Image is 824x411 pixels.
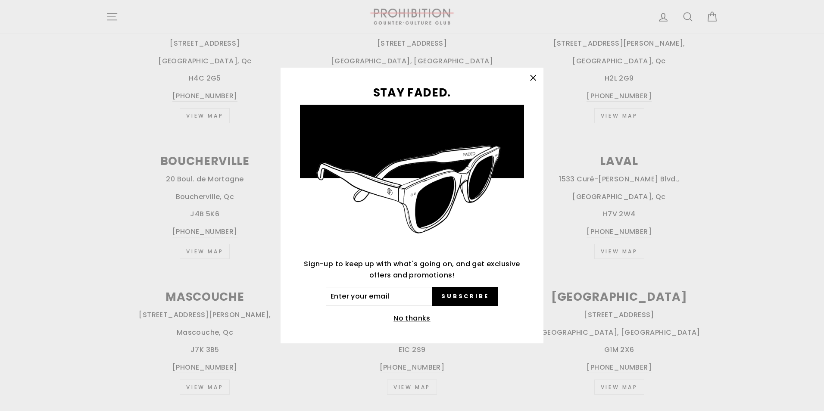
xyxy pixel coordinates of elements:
[441,293,489,300] span: Subscribe
[432,287,498,306] button: Subscribe
[391,312,433,324] button: No thanks
[326,287,432,306] input: Enter your email
[300,87,524,99] h3: STAY FADED.
[300,258,524,280] p: Sign-up to keep up with what's going on, and get exclusive offers and promotions!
